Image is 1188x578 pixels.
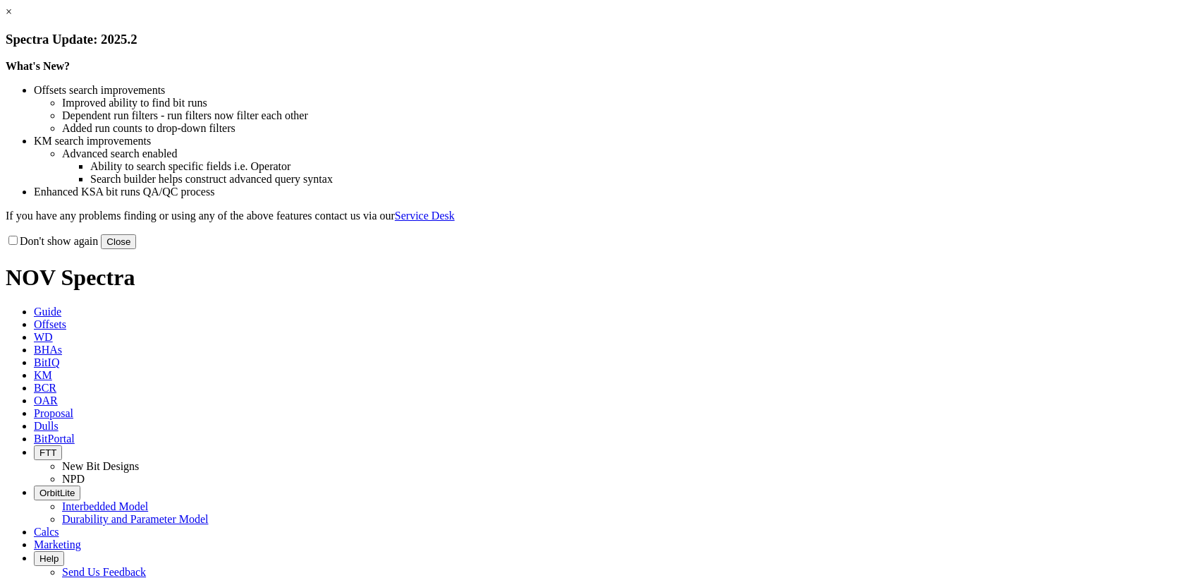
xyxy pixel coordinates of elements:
a: Send Us Feedback [62,566,146,578]
h3: Spectra Update: 2025.2 [6,32,1182,47]
span: Help [39,553,59,564]
li: Dependent run filters - run filters now filter each other [62,109,1182,122]
p: If you have any problems finding or using any of the above features contact us via our [6,210,1182,222]
a: New Bit Designs [62,460,139,472]
span: BitPortal [34,433,75,445]
label: Don't show again [6,235,98,247]
span: FTT [39,447,56,458]
span: BCR [34,382,56,394]
span: BHAs [34,344,62,356]
span: OrbitLite [39,488,75,498]
li: KM search improvements [34,135,1182,147]
span: Marketing [34,538,81,550]
li: Ability to search specific fields i.e. Operator [90,160,1182,173]
a: × [6,6,12,18]
strong: What's New? [6,60,70,72]
input: Don't show again [8,236,18,245]
span: Dulls [34,420,59,432]
li: Offsets search improvements [34,84,1182,97]
span: Calcs [34,526,59,538]
span: OAR [34,395,58,407]
span: WD [34,331,53,343]
span: Guide [34,306,61,318]
button: Close [101,234,136,249]
li: Advanced search enabled [62,147,1182,160]
li: Added run counts to drop-down filters [62,122,1182,135]
a: NPD [62,473,85,485]
span: Proposal [34,407,73,419]
span: KM [34,369,52,381]
span: BitIQ [34,356,59,368]
span: Offsets [34,318,66,330]
a: Service Desk [395,210,455,222]
li: Search builder helps construct advanced query syntax [90,173,1182,186]
h1: NOV Spectra [6,265,1182,291]
li: Enhanced KSA bit runs QA/QC process [34,186,1182,198]
a: Durability and Parameter Model [62,513,209,525]
a: Interbedded Model [62,500,148,512]
li: Improved ability to find bit runs [62,97,1182,109]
